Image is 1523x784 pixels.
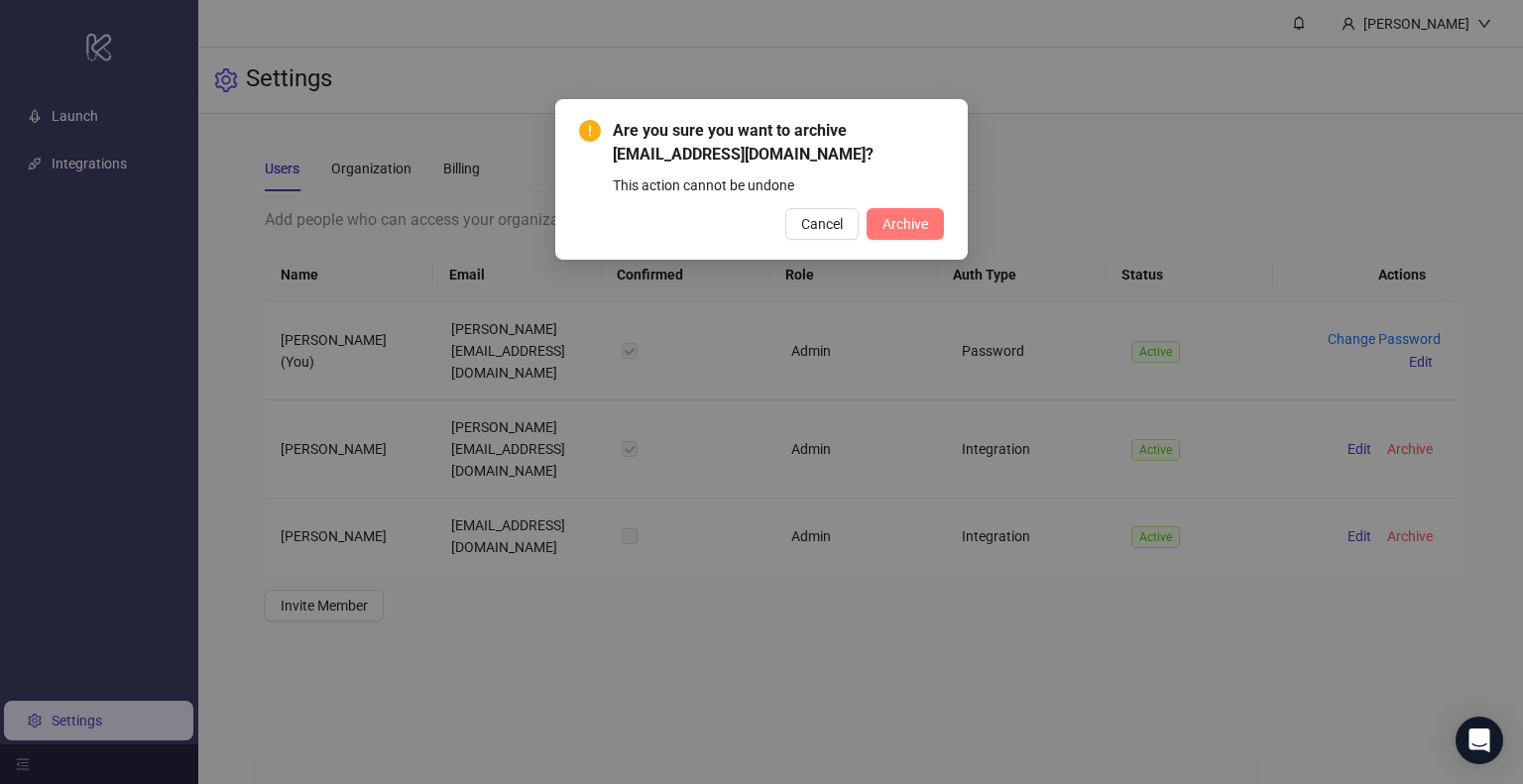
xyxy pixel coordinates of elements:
[785,208,859,240] button: Cancel
[613,119,944,167] span: Are you sure you want to archive [EMAIL_ADDRESS][DOMAIN_NAME]?
[882,216,928,232] span: Archive
[867,208,944,240] button: Archive
[579,120,601,142] span: exclamation-circle
[801,216,843,232] span: Cancel
[1456,717,1503,764] div: Open Intercom Messenger
[613,174,944,196] div: This action cannot be undone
